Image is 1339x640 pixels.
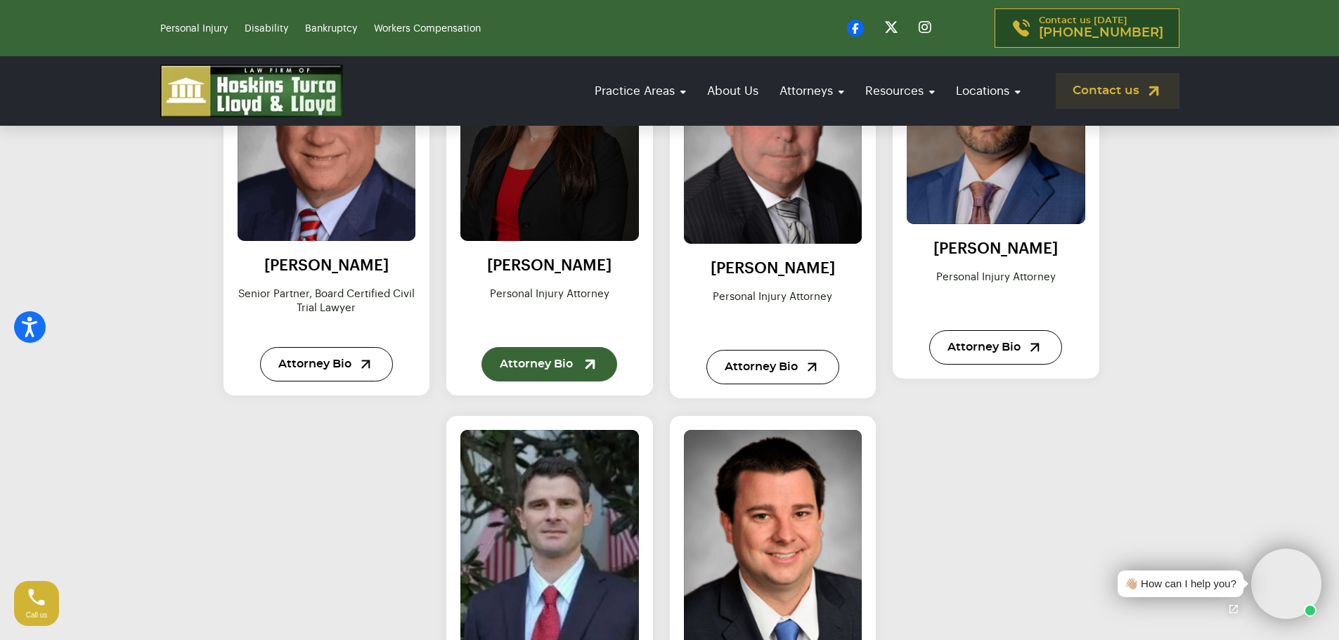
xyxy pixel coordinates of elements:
[684,290,862,332] p: Personal Injury Attorney
[949,71,1028,111] a: Locations
[481,347,617,381] a: Attorney Bio
[1056,73,1179,109] a: Contact us
[160,24,228,34] a: Personal Injury
[160,65,343,117] img: logo
[933,241,1058,256] a: [PERSON_NAME]
[1125,576,1236,592] div: 👋🏼 How can I help you?
[995,8,1179,48] a: Contact us [DATE][PHONE_NUMBER]
[260,347,393,381] a: Attorney Bio
[858,71,942,111] a: Resources
[264,258,389,273] a: [PERSON_NAME]
[238,287,416,329] p: Senior Partner, Board Certified Civil Trial Lawyer
[374,24,481,34] a: Workers Compensation
[460,287,639,329] p: Personal Injury Attorney
[706,350,839,384] a: Attorney Bio
[700,71,765,111] a: About Us
[711,261,835,276] a: [PERSON_NAME]
[238,24,416,241] img: Steve Hoskins
[929,330,1062,365] a: Attorney Bio
[26,611,48,619] span: Call us
[1039,16,1163,40] p: Contact us [DATE]
[487,258,612,273] a: [PERSON_NAME]
[588,71,693,111] a: Practice Areas
[907,270,1085,313] p: Personal Injury Attorney
[772,71,851,111] a: Attorneys
[1039,26,1163,40] span: [PHONE_NUMBER]
[684,24,862,244] img: Kiernan P. Moylan
[1219,594,1248,624] a: Open chat
[245,24,288,34] a: Disability
[305,24,357,34] a: Bankruptcy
